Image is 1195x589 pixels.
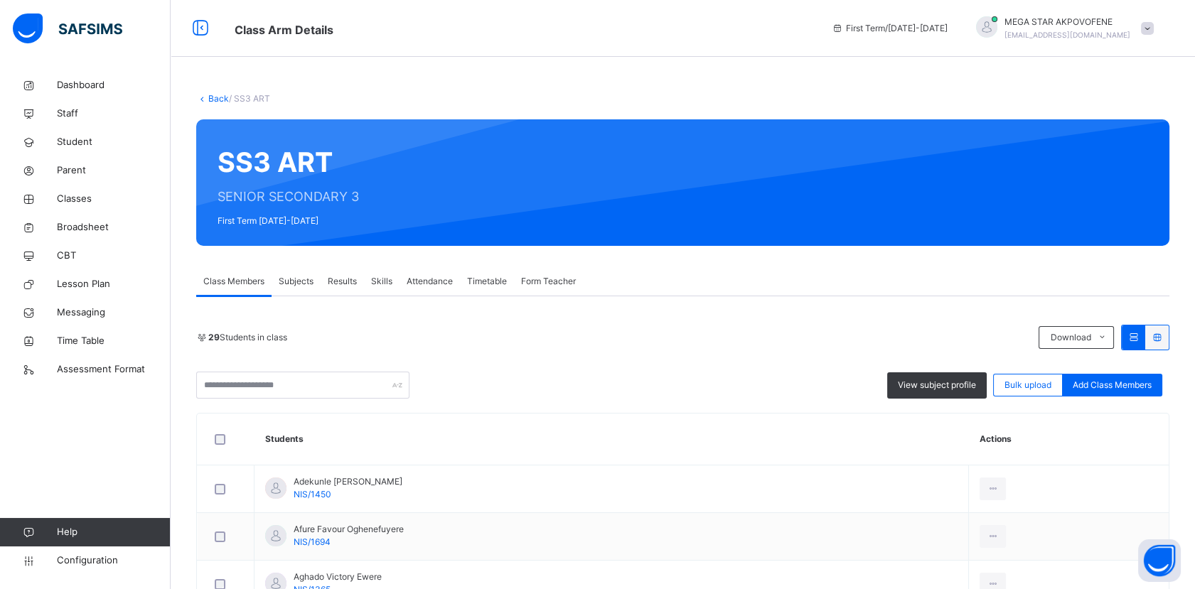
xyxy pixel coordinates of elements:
[294,489,331,499] span: NIS/1450
[294,536,331,547] span: NIS/1694
[57,163,171,178] span: Parent
[294,523,404,536] span: Afure Favour Oghenefuyere
[328,275,357,288] span: Results
[467,275,507,288] span: Timetable
[1004,16,1130,28] span: MEGA STAR AKPOVOFENE
[57,107,171,121] span: Staff
[57,192,171,206] span: Classes
[57,78,171,92] span: Dashboard
[57,334,171,348] span: Time Table
[57,553,170,568] span: Configuration
[521,275,576,288] span: Form Teacher
[13,13,122,43] img: safsims
[57,525,170,539] span: Help
[57,362,171,377] span: Assessment Format
[969,414,1169,465] th: Actions
[57,135,171,149] span: Student
[57,306,171,320] span: Messaging
[57,249,171,263] span: CBT
[203,275,264,288] span: Class Members
[1004,379,1051,391] span: Bulk upload
[294,571,382,583] span: Aghado Victory Ewere
[371,275,392,288] span: Skills
[57,277,171,291] span: Lesson Plan
[1138,539,1181,582] button: Open asap
[208,331,287,344] span: Students in class
[1073,379,1152,391] span: Add Class Members
[208,332,220,342] b: 29
[832,22,948,35] span: session/term information
[208,93,229,104] a: Back
[235,23,333,37] span: Class Arm Details
[57,220,171,234] span: Broadsheet
[294,475,402,488] span: Adekunle [PERSON_NAME]
[254,414,969,465] th: Students
[407,275,453,288] span: Attendance
[962,16,1161,41] div: MEGA STARAKPOVOFENE
[279,275,314,288] span: Subjects
[1050,331,1090,344] span: Download
[898,379,976,391] span: View subject profile
[1004,31,1130,39] span: [EMAIL_ADDRESS][DOMAIN_NAME]
[229,93,270,104] span: / SS3 ART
